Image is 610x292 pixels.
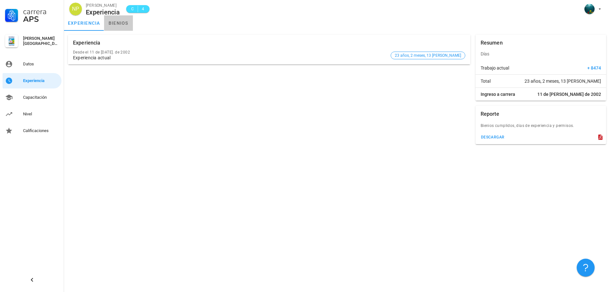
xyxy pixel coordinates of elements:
[587,65,601,71] span: + 8474
[73,35,101,51] div: Experiencia
[3,73,61,88] a: Experiencia
[3,106,61,122] a: Nivel
[23,78,59,83] div: Experiencia
[476,46,606,62] div: Días
[481,78,491,84] span: Total
[23,36,59,46] div: [PERSON_NAME][GEOGRAPHIC_DATA]
[481,91,515,97] span: Ingreso a carrera
[141,6,146,12] span: 4
[3,56,61,72] a: Datos
[64,15,104,31] a: experiencia
[73,50,388,54] div: Desde el 11 de [DATE]. de 2002
[481,106,499,122] div: Reporte
[104,15,133,31] a: bienios
[23,95,59,100] div: Capacitación
[584,4,595,14] div: avatar
[23,112,59,117] div: Nivel
[395,52,461,59] span: 23 años, 2 meses, 13 [PERSON_NAME]
[525,78,601,84] span: 23 años, 2 meses, 13 [PERSON_NAME]
[23,128,59,133] div: Calificaciones
[476,122,606,133] div: Bienios cumplidos, dias de experiencia y permisos.
[86,9,120,16] div: Experiencia
[537,91,601,97] span: 11 de [PERSON_NAME] de 2002
[23,15,59,23] div: APS
[3,90,61,105] a: Capacitación
[23,8,59,15] div: Carrera
[478,133,507,142] button: descargar
[481,35,503,51] div: Resumen
[73,55,388,61] div: Experiencia actual
[481,65,509,71] span: Trabajo actual
[86,2,120,9] div: [PERSON_NAME]
[23,62,59,67] div: Datos
[3,123,61,138] a: Calificaciones
[69,3,82,15] div: avatar
[72,3,79,15] span: NP
[130,6,135,12] span: C
[481,135,505,139] div: descargar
